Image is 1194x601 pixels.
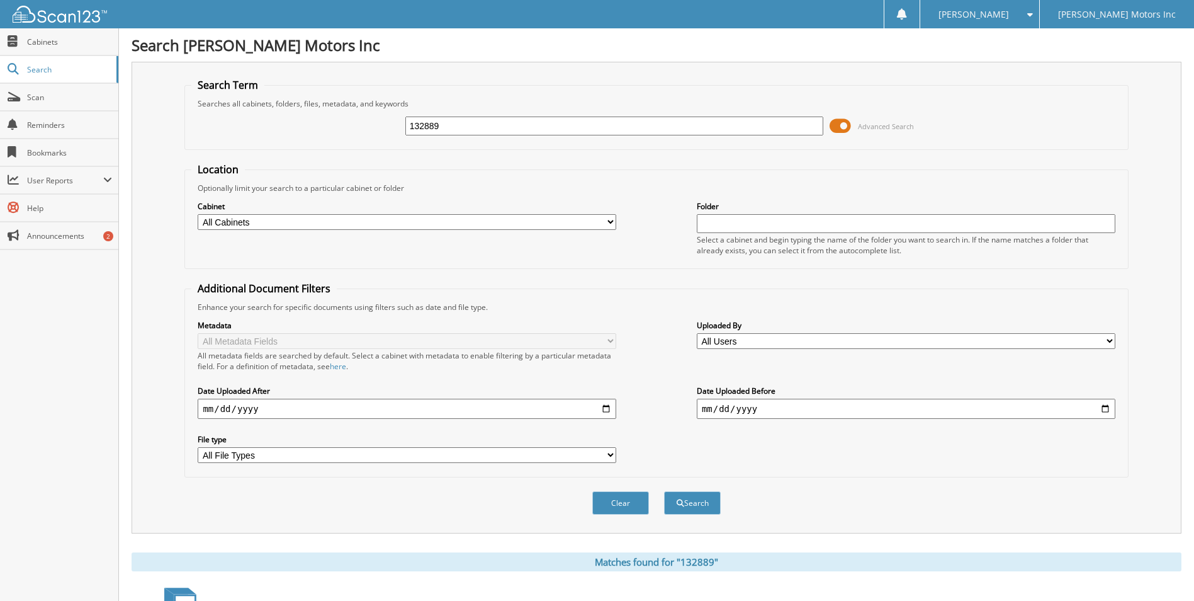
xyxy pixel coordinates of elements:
button: Clear [592,491,649,515]
label: Cabinet [198,201,616,212]
div: 2 [103,231,113,241]
span: [PERSON_NAME] [938,11,1009,18]
span: Announcements [27,231,112,241]
span: Cabinets [27,37,112,47]
label: Date Uploaded After [198,386,616,396]
div: Optionally limit your search to a particular cabinet or folder [191,183,1121,193]
div: Matches found for "132889" [132,552,1181,571]
input: start [198,399,616,419]
span: Advanced Search [858,122,914,131]
legend: Additional Document Filters [191,282,337,295]
label: Folder [697,201,1115,212]
div: Select a cabinet and begin typing the name of the folder you want to search in. If the name match... [697,234,1115,256]
span: Scan [27,92,112,103]
div: Enhance your search for specific documents using filters such as date and file type. [191,302,1121,312]
label: Date Uploaded Before [697,386,1115,396]
span: Search [27,64,110,75]
span: Help [27,203,112,214]
input: end [697,399,1115,419]
span: Bookmarks [27,147,112,158]
a: here [330,361,346,372]
label: Uploaded By [697,320,1115,331]
div: All metadata fields are searched by default. Select a cabinet with metadata to enable filtering b... [198,350,616,372]
label: Metadata [198,320,616,331]
img: scan123-logo-white.svg [13,6,107,23]
button: Search [664,491,721,515]
span: User Reports [27,175,103,186]
div: Searches all cabinets, folders, files, metadata, and keywords [191,98,1121,109]
span: Reminders [27,120,112,130]
legend: Location [191,163,245,176]
label: File type [198,434,616,445]
h1: Search [PERSON_NAME] Motors Inc [132,35,1181,55]
legend: Search Term [191,78,264,92]
span: [PERSON_NAME] Motors Inc [1058,11,1176,18]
